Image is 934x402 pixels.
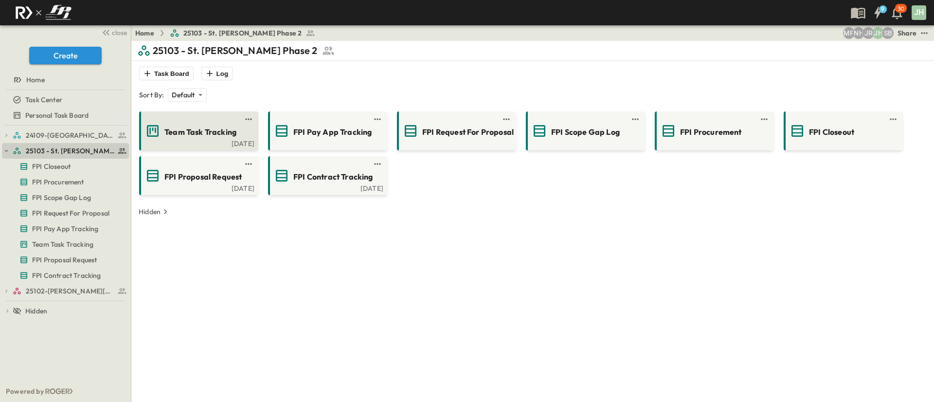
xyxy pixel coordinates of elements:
[912,5,926,20] div: JH
[853,27,864,39] div: Nila Hutcheson (nhutcheson@fpibuilders.com)
[372,113,383,125] button: test
[843,27,855,39] div: Monica Pruteanu (mpruteanu@fpibuilders.com)
[862,27,874,39] div: Jayden Ramirez (jramirez@fpibuilders.com)
[172,90,195,100] p: Default
[25,95,62,105] span: Task Center
[2,174,129,190] div: FPI Procurementtest
[25,306,47,316] span: Hidden
[2,143,129,159] div: 25103 - St. [PERSON_NAME] Phase 2test
[881,5,884,13] h6: 9
[528,123,641,139] a: FPI Scope Gap Log
[243,113,254,125] button: test
[2,73,127,87] a: Home
[2,269,127,282] a: FPI Contract Tracking
[898,28,916,38] div: Share
[887,113,899,125] button: test
[139,207,161,217] p: Hidden
[141,139,254,146] a: [DATE]
[657,123,770,139] a: FPI Procurement
[399,123,512,139] a: FPI Request For Proposal
[141,183,254,191] a: [DATE]
[2,109,127,122] a: Personal Task Board
[2,268,129,283] div: FPI Contract Trackingtest
[918,27,930,39] button: test
[2,175,127,189] a: FPI Procurement
[26,75,45,85] span: Home
[2,253,127,267] a: FPI Proposal Request
[872,27,884,39] div: Jose Hurtado (jhurtado@fpibuilders.com)
[141,123,254,139] a: Team Task Tracking
[13,144,127,158] a: 25103 - St. [PERSON_NAME] Phase 2
[183,28,302,38] span: 25103 - St. [PERSON_NAME] Phase 2
[2,222,127,236] a: FPI Pay App Tracking
[26,146,115,156] span: 25103 - St. [PERSON_NAME] Phase 2
[26,130,115,140] span: 24109-St. Teresa of Calcutta Parish Hall
[32,177,84,187] span: FPI Procurement
[2,252,129,268] div: FPI Proposal Requesttest
[164,127,236,138] span: Team Task Tracking
[2,93,127,107] a: Task Center
[135,28,154,38] a: Home
[2,221,129,237] div: FPI Pay App Trackingtest
[32,271,101,280] span: FPI Contract Tracking
[243,158,254,170] button: test
[164,171,242,183] span: FPI Proposal Request
[2,191,127,204] a: FPI Scope Gap Log
[629,113,641,125] button: test
[680,127,742,138] span: FPI Procurement
[270,183,383,191] a: [DATE]
[2,283,129,299] div: 25102-Christ The Redeemer Anglican Churchtest
[898,5,904,13] p: 30
[882,27,894,39] div: Sterling Barnett (sterling@fpibuilders.com)
[25,110,89,120] span: Personal Task Board
[26,286,115,296] span: 25102-Christ The Redeemer Anglican Church
[2,160,127,173] a: FPI Closeout
[372,158,383,170] button: test
[911,4,927,21] button: JH
[2,237,129,252] div: Team Task Trackingtest
[758,113,770,125] button: test
[135,205,174,219] button: Hidden
[2,128,129,143] div: 24109-St. Teresa of Calcutta Parish Halltest
[293,127,372,138] span: FPI Pay App Tracking
[2,206,127,220] a: FPI Request For Proposal
[501,113,512,125] button: test
[551,127,620,138] span: FPI Scope Gap Log
[32,162,71,171] span: FPI Closeout
[2,108,129,123] div: Personal Task Boardtest
[32,193,91,202] span: FPI Scope Gap Log
[270,123,383,139] a: FPI Pay App Tracking
[32,224,98,234] span: FPI Pay App Tracking
[809,127,854,138] span: FPI Closeout
[2,190,129,205] div: FPI Scope Gap Logtest
[32,239,93,249] span: Team Task Tracking
[141,168,254,183] a: FPI Proposal Request
[32,208,109,218] span: FPI Request For Proposal
[98,25,129,39] button: close
[170,28,316,38] a: 25103 - St. [PERSON_NAME] Phase 2
[29,47,102,64] button: Create
[422,127,514,138] span: FPI Request For Proposal
[153,44,318,57] p: 25103 - St. [PERSON_NAME] Phase 2
[139,67,194,80] button: Task Board
[2,205,129,221] div: FPI Request For Proposaltest
[293,171,373,183] span: FPI Contract Tracking
[12,2,75,23] img: c8d7d1ed905e502e8f77bf7063faec64e13b34fdb1f2bdd94b0e311fc34f8000.png
[270,168,383,183] a: FPI Contract Tracking
[868,4,887,21] button: 9
[786,123,899,139] a: FPI Closeout
[201,67,233,80] button: Log
[2,159,129,174] div: FPI Closeouttest
[135,28,321,38] nav: breadcrumbs
[32,255,97,265] span: FPI Proposal Request
[2,238,127,251] a: Team Task Tracking
[13,128,127,142] a: 24109-St. Teresa of Calcutta Parish Hall
[139,90,164,100] p: Sort By:
[13,284,127,298] a: 25102-Christ The Redeemer Anglican Church
[112,28,127,37] span: close
[168,88,206,102] div: Default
